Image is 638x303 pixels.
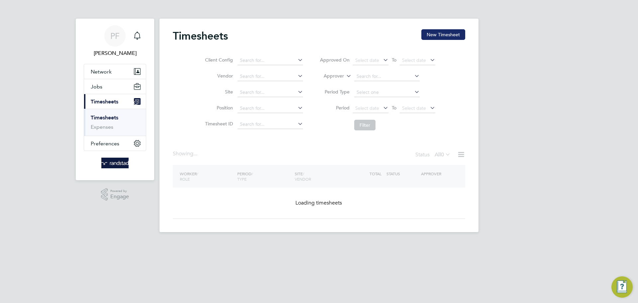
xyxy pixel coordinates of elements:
button: New Timesheet [421,29,465,40]
button: Filter [354,120,375,130]
div: Timesheets [84,109,146,136]
label: All [435,151,451,158]
input: Search for... [238,72,303,81]
a: Go to home page [84,158,146,168]
span: Patrick Farrell [84,49,146,57]
button: Jobs [84,79,146,94]
span: 0 [441,151,444,158]
span: Jobs [91,83,102,90]
label: Timesheet ID [203,121,233,127]
span: ... [193,150,197,157]
span: Select date [355,57,379,63]
label: Period Type [320,89,350,95]
label: Site [203,89,233,95]
label: Approver [314,73,344,79]
span: Timesheets [91,98,118,105]
label: Period [320,105,350,111]
a: Powered byEngage [101,188,129,201]
a: Timesheets [91,114,118,121]
input: Search for... [238,104,303,113]
button: Timesheets [84,94,146,109]
img: randstad-logo-retina.png [101,158,129,168]
span: Engage [110,194,129,200]
input: Search for... [354,72,420,81]
button: Preferences [84,136,146,151]
a: PF[PERSON_NAME] [84,25,146,57]
input: Select one [354,88,420,97]
span: Select date [355,105,379,111]
nav: Main navigation [76,19,154,180]
label: Approved On [320,57,350,63]
span: Select date [402,57,426,63]
button: Network [84,64,146,79]
span: PF [110,32,120,40]
label: Vendor [203,73,233,79]
span: Network [91,69,112,75]
div: Showing [173,150,199,157]
button: Engage Resource Center [611,276,633,298]
label: Position [203,105,233,111]
div: Status [415,150,452,160]
a: Expenses [91,124,113,130]
input: Search for... [238,56,303,65]
span: Powered by [110,188,129,194]
input: Search for... [238,120,303,129]
input: Search for... [238,88,303,97]
span: To [390,103,398,112]
h2: Timesheets [173,29,228,43]
span: Select date [402,105,426,111]
label: Client Config [203,57,233,63]
span: Preferences [91,140,119,147]
span: To [390,56,398,64]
